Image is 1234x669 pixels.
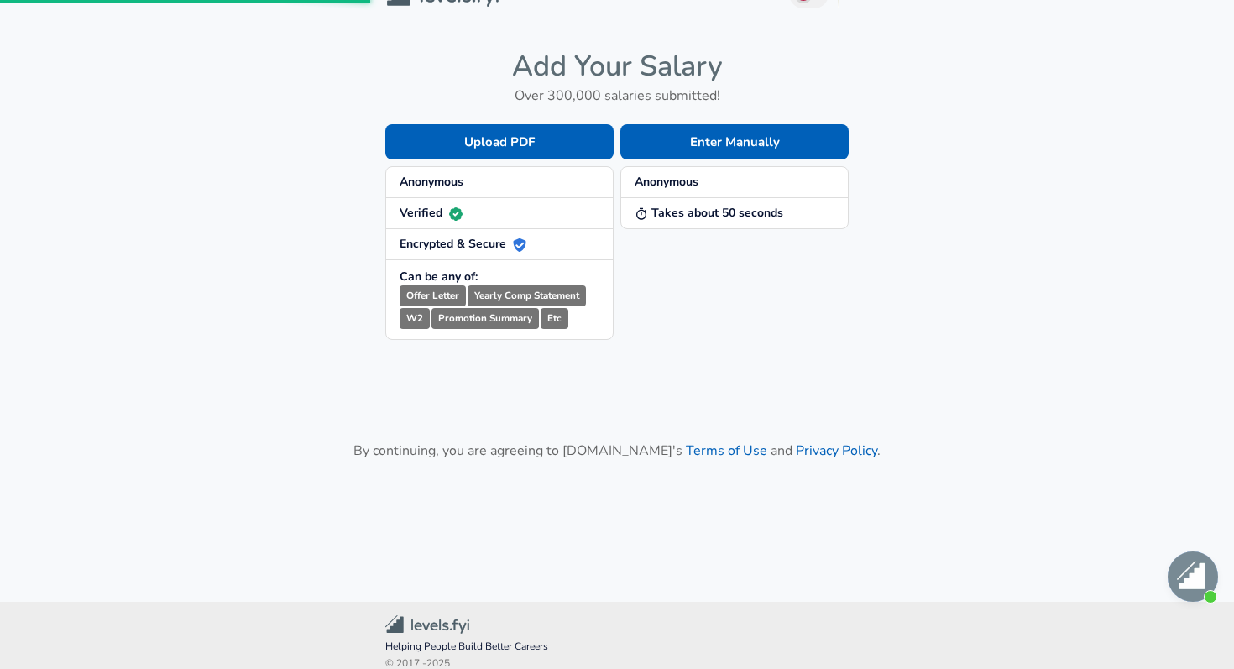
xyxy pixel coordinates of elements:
strong: Can be any of: [400,269,478,285]
h4: Add Your Salary [385,49,849,84]
div: Open chat [1168,551,1218,602]
small: Offer Letter [400,285,466,306]
img: Levels.fyi Community [385,615,469,635]
h6: Over 300,000 salaries submitted! [385,84,849,107]
a: Terms of Use [686,442,767,460]
strong: Takes about 50 seconds [635,205,783,221]
strong: Verified [400,205,463,221]
small: Etc [541,308,568,329]
button: Upload PDF [385,124,614,159]
strong: Anonymous [635,174,698,190]
a: Privacy Policy [796,442,877,460]
button: Enter Manually [620,124,849,159]
strong: Encrypted & Secure [400,236,526,252]
strong: Anonymous [400,174,463,190]
small: Yearly Comp Statement [468,285,586,306]
small: Promotion Summary [431,308,539,329]
small: W2 [400,308,430,329]
span: Helping People Build Better Careers [385,639,849,656]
